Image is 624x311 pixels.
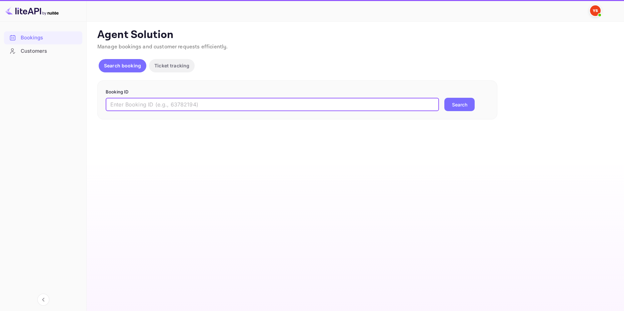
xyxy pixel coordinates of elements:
[444,98,475,111] button: Search
[4,45,82,58] div: Customers
[590,5,601,16] img: Yandex Support
[154,62,189,69] p: Ticket tracking
[97,43,228,50] span: Manage bookings and customer requests efficiently.
[4,31,82,44] a: Bookings
[37,294,49,306] button: Collapse navigation
[104,62,141,69] p: Search booking
[4,45,82,57] a: Customers
[5,5,59,16] img: LiteAPI logo
[97,28,612,42] p: Agent Solution
[21,47,79,55] div: Customers
[21,34,79,42] div: Bookings
[106,89,489,95] p: Booking ID
[106,98,439,111] input: Enter Booking ID (e.g., 63782194)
